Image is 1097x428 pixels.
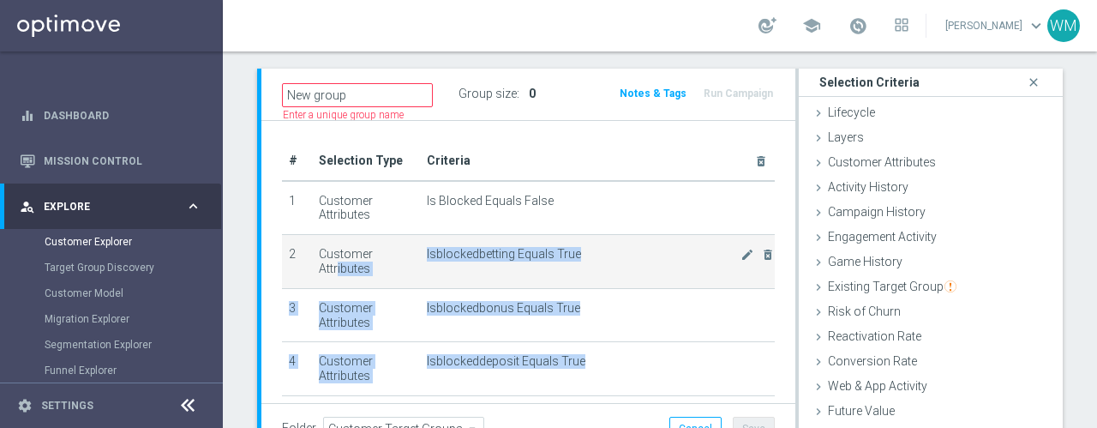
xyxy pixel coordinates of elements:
span: Isblockedbonus Equals True [427,301,580,316]
a: Target Group Discovery [45,261,178,274]
i: equalizer [20,108,35,124]
span: 0 [529,87,536,100]
a: Customer Explorer [45,235,178,249]
span: Engagement Activity [828,230,937,244]
td: Customer Attributes [312,288,421,342]
span: Activity History [828,180,908,194]
i: delete_forever [761,248,775,262]
a: Funnel Explorer [45,364,178,377]
span: school [802,16,821,35]
span: Web & App Activity [828,379,927,393]
span: Risk of Churn [828,304,901,318]
div: Funnel Explorer [45,358,221,383]
div: Mission Control [20,138,201,184]
div: Target Group Discovery [45,255,221,280]
span: Criteria [427,154,471,167]
button: person_search Explore keyboard_arrow_right [19,200,202,214]
a: Segmentation Explorer [45,338,178,352]
i: mode_edit [740,248,754,262]
span: Is Blocked Equals False [427,194,554,208]
div: Migration Explorer [45,306,221,332]
a: Customer Model [45,286,178,300]
td: Customer Attributes [312,181,421,235]
div: Explore [20,199,185,214]
th: # [282,142,312,181]
a: Mission Control [44,138,201,184]
button: Mission Control [19,154,202,168]
span: Explore [44,202,185,212]
span: Campaign History [828,205,926,219]
h3: Selection Criteria [819,75,920,90]
span: Reactivation Rate [828,329,921,343]
a: Migration Explorer [45,312,178,326]
i: close [1025,71,1042,94]
i: person_search [20,199,35,214]
span: Layers [828,130,864,144]
span: Conversion Rate [828,354,917,368]
span: Future Value [828,404,895,418]
span: keyboard_arrow_down [1027,16,1046,35]
a: [PERSON_NAME]keyboard_arrow_down [944,13,1047,39]
td: 3 [282,288,312,342]
td: 1 [282,181,312,235]
label: Group size [459,87,517,101]
td: 2 [282,235,312,289]
a: Settings [41,401,93,411]
i: keyboard_arrow_right [185,198,201,214]
div: Segmentation Explorer [45,332,221,358]
span: Isblockeddeposit Equals True [427,354,585,369]
div: Customer Explorer [45,229,221,255]
span: Customer Attributes [828,155,936,169]
span: Isblockedbetting Equals True [427,247,740,262]
div: WM [1047,9,1080,42]
td: Customer Attributes [312,342,421,396]
label: : [517,87,519,101]
button: equalizer Dashboard [19,109,202,123]
input: Enter a name for this target group [282,83,433,107]
span: Existing Target Group [828,280,956,293]
label: Enter a unique group name [283,108,404,123]
th: Selection Type [312,142,421,181]
span: Lifecycle [828,105,875,119]
div: Customer Model [45,280,221,306]
i: settings [17,398,33,413]
td: Customer Attributes [312,235,421,289]
span: Game History [828,255,902,268]
td: 4 [282,342,312,396]
i: delete_forever [754,154,768,168]
button: Notes & Tags [618,84,688,103]
a: Dashboard [44,93,201,138]
div: Dashboard [20,93,201,138]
